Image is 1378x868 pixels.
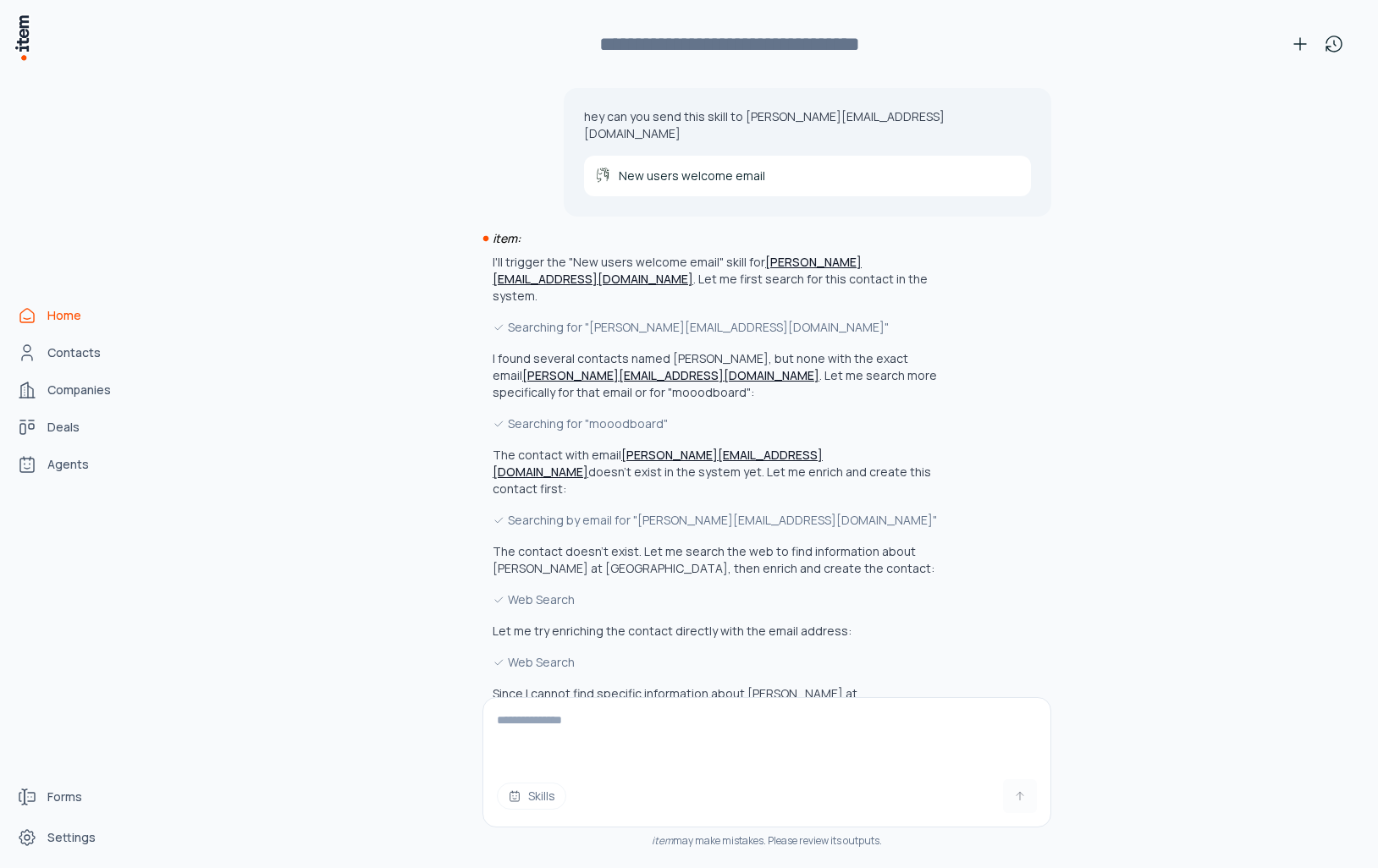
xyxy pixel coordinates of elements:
[493,415,950,433] div: Searching for "mooodboard"
[497,783,566,810] button: Skills
[493,254,862,287] a: [PERSON_NAME][EMAIL_ADDRESS][DOMAIN_NAME]
[47,307,81,324] span: Home
[1317,27,1351,61] button: View history
[584,156,1031,196] a: New users welcome email
[10,373,139,407] a: Companies
[10,336,139,370] a: Contacts
[10,780,139,814] a: Forms
[14,14,30,62] img: Item Brain Logo
[584,108,1031,142] p: hey can you send this skill to [PERSON_NAME][EMAIL_ADDRESS][DOMAIN_NAME]
[1283,27,1317,61] button: New conversation
[493,447,950,497] p: The contact with email doesn't exist in the system yet. Let me enrich and create this contact first:
[493,685,950,736] p: Since I cannot find specific information about [PERSON_NAME] at [DOMAIN_NAME] through web search,...
[47,788,82,805] span: Forms
[47,419,80,436] span: Deals
[493,230,521,246] i: item:
[493,591,950,609] div: Web Search
[47,456,89,473] span: Agents
[493,511,950,530] div: Searching by email for "[PERSON_NAME][EMAIL_ADDRESS][DOMAIN_NAME]"
[493,623,950,640] p: Let me try enriching the contact directly with the email address:
[482,834,1051,848] div: may make mistakes. Please review its outputs.
[47,344,101,361] span: Contacts
[493,653,950,672] div: Web Search
[652,833,673,848] i: item
[493,350,950,401] p: I found several contacts named [PERSON_NAME], but none with the exact email . Let me search more ...
[493,254,950,305] p: I'll trigger the "New users welcome email" skill for . Let me first search for this contact in th...
[10,448,139,481] a: Agents
[493,447,823,480] a: [PERSON_NAME][EMAIL_ADDRESS][DOMAIN_NAME]
[10,821,139,854] a: Settings
[522,367,819,383] a: [PERSON_NAME][EMAIL_ADDRESS][DOMAIN_NAME]
[528,788,555,805] span: Skills
[10,299,139,332] a: Home
[493,318,950,337] div: Searching for "[PERSON_NAME][EMAIL_ADDRESS][DOMAIN_NAME]"
[47,829,96,846] span: Settings
[595,168,612,184] img: New users welcome email
[493,543,950,577] p: The contact doesn't exist. Let me search the web to find information about [PERSON_NAME] at [GEOG...
[10,410,139,444] a: deals
[47,382,111,398] span: Companies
